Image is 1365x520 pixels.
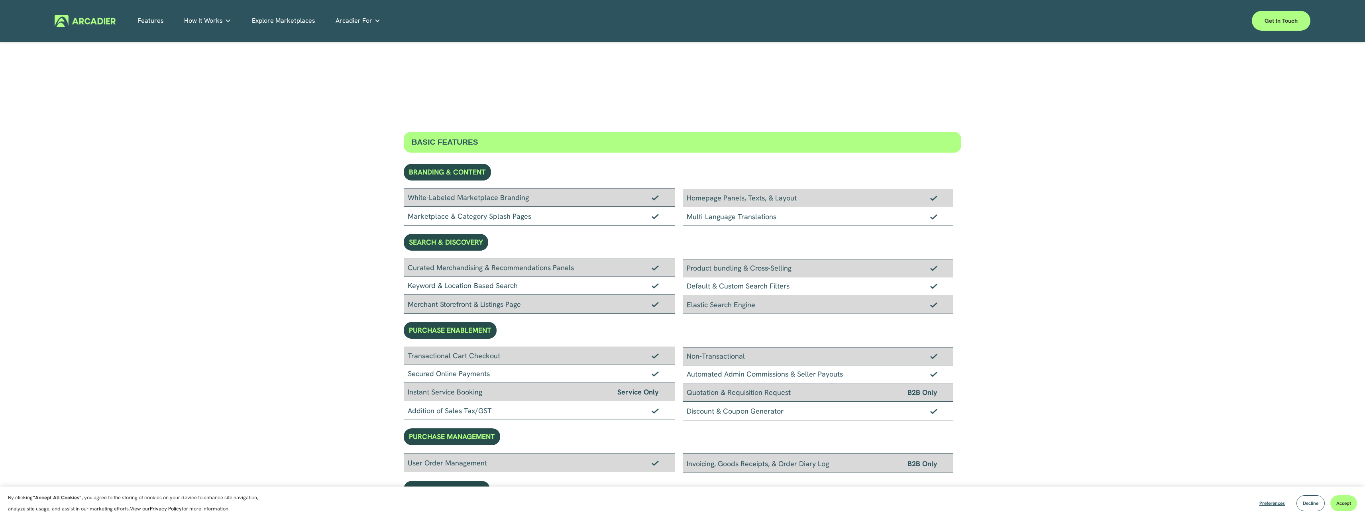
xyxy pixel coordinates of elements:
img: Checkmark [652,302,659,307]
img: Checkmark [652,371,659,377]
span: How It Works [184,15,223,26]
div: User Order Management [404,453,675,472]
img: Checkmark [930,195,937,201]
img: Checkmark [652,408,659,414]
div: Addition of Sales Tax/GST [404,401,675,420]
div: Homepage Panels, Texts, & Layout [683,189,954,207]
span: B2B Only [907,387,937,398]
img: Checkmark [652,283,659,288]
div: PURCHASE ENABLEMENT [404,322,497,339]
img: Checkmark [930,214,937,220]
img: Checkmark [652,214,659,219]
div: BASIC FEATURES [404,132,962,153]
div: Marketplace & Category Splash Pages [404,207,675,226]
a: Explore Marketplaces [252,15,315,27]
div: SEARCH & DISCOVERY [404,234,488,251]
div: FUNNEL OPTIMISATION [404,481,490,498]
img: Checkmark [930,283,937,289]
div: BRANDING & CONTENT [404,164,491,181]
div: Secured Online Payments [404,365,675,383]
img: Checkmark [930,408,937,414]
a: folder dropdown [184,15,231,27]
span: B2B Only [907,458,937,469]
div: White-Labeled Marketplace Branding [404,188,675,207]
img: Checkmark [930,353,937,359]
img: Checkmark [930,302,937,308]
span: Service Only [617,386,659,398]
p: By clicking , you agree to the storing of cookies on your device to enhance site navigation, anal... [8,492,267,514]
img: Checkmark [930,371,937,377]
button: Accept [1330,495,1357,511]
img: Checkmark [652,265,659,271]
img: Checkmark [652,353,659,359]
div: Discount & Coupon Generator [683,402,954,420]
div: Instant Service Booking [404,383,675,401]
div: Multi-Language Translations [683,207,954,226]
div: Curated Merchandising & Recommendations Panels [404,259,675,277]
div: PURCHASE MANAGEMENT [404,428,500,445]
div: Automated Admin Commissions & Seller Payouts [683,365,954,383]
div: Product bundling & Cross-Selling [683,259,954,277]
a: Get in touch [1252,11,1310,31]
div: Transactional Cart Checkout [404,347,675,365]
button: Decline [1296,495,1325,511]
strong: “Accept All Cookies” [33,494,82,501]
div: Keyword & Location-Based Search [404,277,675,295]
a: Features [137,15,164,27]
span: Decline [1303,500,1318,506]
div: Quotation & Requisition Request [683,383,954,402]
span: Preferences [1259,500,1285,506]
div: Non-Transactional [683,347,954,365]
span: Arcadier For [336,15,372,26]
img: Arcadier [55,15,116,27]
a: Privacy Policy [150,505,182,512]
div: Elastic Search Engine [683,295,954,314]
a: folder dropdown [336,15,381,27]
div: Default & Custom Search Filters [683,277,954,295]
img: Checkmark [652,460,659,466]
span: Accept [1336,500,1351,506]
img: Checkmark [930,265,937,271]
div: Merchant Storefront & Listings Page [404,295,675,314]
img: Checkmark [652,195,659,200]
div: Invoicing, Goods Receipts, & Order Diary Log [683,453,954,473]
button: Preferences [1253,495,1291,511]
